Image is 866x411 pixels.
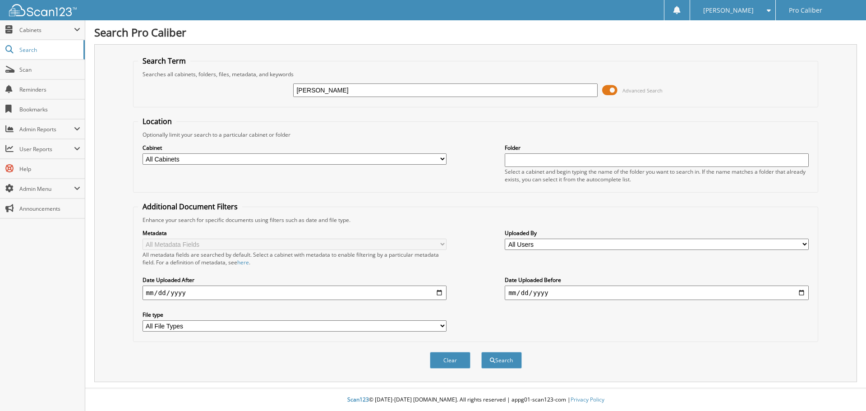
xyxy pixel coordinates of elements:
[143,251,447,266] div: All metadata fields are searched by default. Select a cabinet with metadata to enable filtering b...
[505,229,809,237] label: Uploaded By
[143,144,447,152] label: Cabinet
[138,56,190,66] legend: Search Term
[19,66,80,74] span: Scan
[19,106,80,113] span: Bookmarks
[9,4,77,16] img: scan123-logo-white.svg
[19,185,74,193] span: Admin Menu
[703,8,754,13] span: [PERSON_NAME]
[347,396,369,403] span: Scan123
[138,216,814,224] div: Enhance your search for specific documents using filters such as date and file type.
[571,396,604,403] a: Privacy Policy
[19,46,79,54] span: Search
[19,125,74,133] span: Admin Reports
[821,368,866,411] iframe: Chat Widget
[143,276,447,284] label: Date Uploaded After
[85,389,866,411] div: © [DATE]-[DATE] [DOMAIN_NAME]. All rights reserved | appg01-scan123-com |
[143,311,447,319] label: File type
[505,144,809,152] label: Folder
[138,70,814,78] div: Searches all cabinets, folders, files, metadata, and keywords
[505,276,809,284] label: Date Uploaded Before
[481,352,522,369] button: Search
[19,86,80,93] span: Reminders
[138,116,176,126] legend: Location
[143,229,447,237] label: Metadata
[505,286,809,300] input: end
[789,8,822,13] span: Pro Caliber
[19,26,74,34] span: Cabinets
[19,205,80,212] span: Announcements
[430,352,470,369] button: Clear
[143,286,447,300] input: start
[19,145,74,153] span: User Reports
[138,202,242,212] legend: Additional Document Filters
[622,87,663,94] span: Advanced Search
[94,25,857,40] h1: Search Pro Caliber
[19,165,80,173] span: Help
[505,168,809,183] div: Select a cabinet and begin typing the name of the folder you want to search in. If the name match...
[237,259,249,266] a: here
[138,131,814,139] div: Optionally limit your search to a particular cabinet or folder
